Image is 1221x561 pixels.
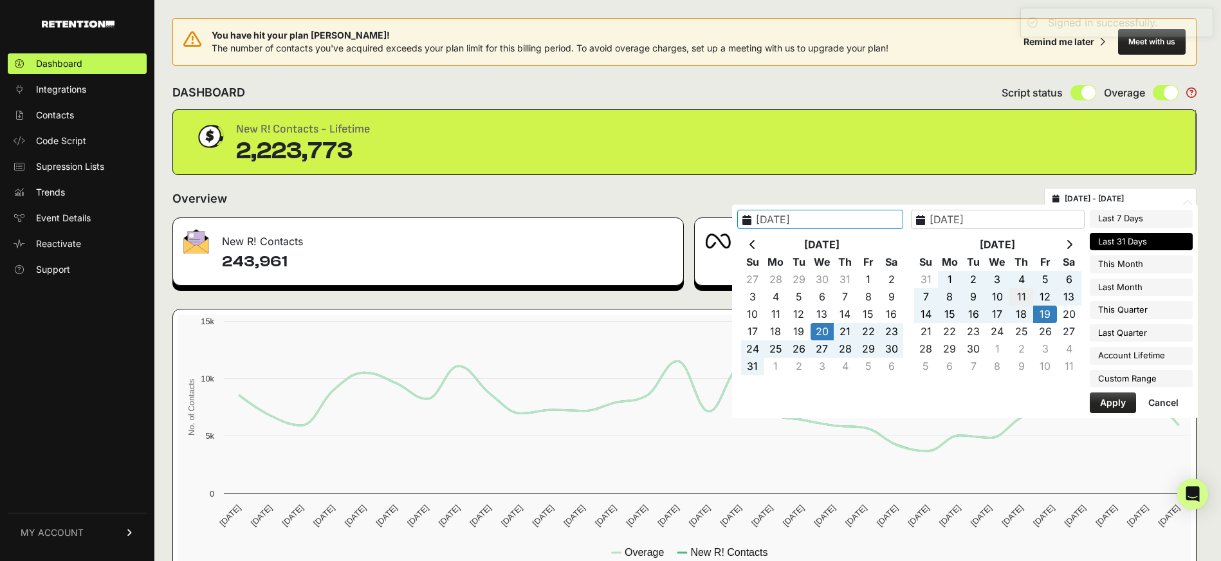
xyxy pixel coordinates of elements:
text: [DATE] [437,503,462,528]
text: [DATE] [374,503,399,528]
td: 24 [986,323,1009,340]
td: 31 [914,271,938,288]
text: [DATE] [937,503,962,528]
li: This Month [1090,255,1193,273]
th: Mo [938,253,962,271]
td: 1 [938,271,962,288]
td: 3 [741,288,764,306]
td: 2 [1009,340,1033,358]
span: Code Script [36,134,86,147]
div: Signed in successfully. [1048,15,1158,30]
td: 16 [880,306,903,323]
span: Reactivate [36,237,81,250]
th: Sa [1057,253,1081,271]
div: New R! Contacts [173,218,683,257]
td: 9 [962,288,986,306]
td: 9 [1009,358,1033,375]
td: 28 [834,340,857,358]
td: 11 [1009,288,1033,306]
td: 23 [880,323,903,340]
a: Integrations [8,79,147,100]
td: 22 [857,323,880,340]
img: fa-envelope-19ae18322b30453b285274b1b8af3d052b27d846a4fbe8435d1a52b978f639a2.png [183,229,209,253]
span: You have hit your plan [PERSON_NAME]! [212,29,888,42]
td: 4 [1057,340,1081,358]
td: 18 [764,323,787,340]
td: 14 [834,306,857,323]
text: [DATE] [906,503,931,528]
span: The number of contacts you've acquired exceeds your plan limit for this billing period. To avoid ... [212,42,888,53]
td: 27 [811,340,834,358]
td: 31 [741,358,764,375]
td: 17 [986,306,1009,323]
div: Remind me later [1024,35,1094,48]
li: Last 7 Days [1090,210,1193,228]
td: 8 [986,358,1009,375]
td: 18 [1009,306,1033,323]
text: 0 [210,489,214,499]
text: [DATE] [217,503,243,528]
th: Tu [787,253,811,271]
li: This Quarter [1090,301,1193,319]
th: We [986,253,1009,271]
h4: 243,961 [222,252,673,272]
text: New R! Contacts [690,547,767,558]
text: [DATE] [812,503,837,528]
text: [DATE] [499,503,524,528]
td: 2 [880,271,903,288]
text: [DATE] [343,503,368,528]
td: 19 [1033,306,1057,323]
h2: DASHBOARD [172,84,245,102]
td: 22 [938,323,962,340]
text: [DATE] [781,503,806,528]
th: Sa [880,253,903,271]
td: 30 [962,340,986,358]
td: 15 [938,306,962,323]
td: 28 [914,340,938,358]
div: Open Intercom Messenger [1177,479,1208,510]
th: Th [1009,253,1033,271]
li: Last Month [1090,279,1193,297]
text: [DATE] [311,503,336,528]
text: [DATE] [405,503,430,528]
th: [DATE] [938,236,1058,253]
text: [DATE] [1094,503,1119,528]
text: [DATE] [562,503,587,528]
text: [DATE] [593,503,618,528]
a: Dashboard [8,53,147,74]
td: 17 [741,323,764,340]
text: 10k [201,374,214,383]
text: 5k [205,431,214,441]
td: 5 [857,358,880,375]
td: 5 [787,288,811,306]
th: Th [834,253,857,271]
span: Trends [36,186,65,199]
td: 31 [834,271,857,288]
td: 2 [962,271,986,288]
td: 26 [787,340,811,358]
div: Meta Audience [695,218,1196,257]
text: [DATE] [1063,503,1088,528]
text: [DATE] [656,503,681,528]
text: [DATE] [1125,503,1150,528]
img: dollar-coin-05c43ed7efb7bc0c12610022525b4bbbb207c7efeef5aecc26f025e68dcafac9.png [194,120,226,152]
th: Su [914,253,938,271]
td: 29 [787,271,811,288]
button: Remind me later [1018,30,1110,53]
td: 19 [787,323,811,340]
td: 20 [1057,306,1081,323]
td: 1 [764,358,787,375]
td: 5 [1033,271,1057,288]
a: MY ACCOUNT [8,513,147,552]
button: Meet with us [1118,29,1186,55]
td: 23 [962,323,986,340]
td: 26 [1033,323,1057,340]
span: Integrations [36,83,86,96]
td: 4 [764,288,787,306]
div: New R! Contacts - Lifetime [236,120,370,138]
a: Code Script [8,131,147,151]
text: [DATE] [1000,503,1025,528]
span: Support [36,263,70,276]
text: [DATE] [718,503,743,528]
text: [DATE] [280,503,305,528]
